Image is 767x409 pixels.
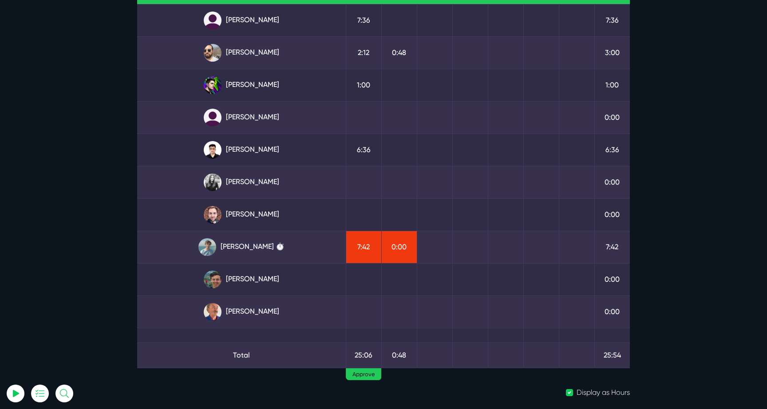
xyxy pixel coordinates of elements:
[346,134,381,166] td: 6:36
[204,173,221,191] img: rgqpcqpgtbr9fmz9rxmm.jpg
[594,134,630,166] td: 6:36
[594,4,630,36] td: 7:36
[204,109,221,126] img: default_qrqg0b.png
[594,295,630,328] td: 0:00
[204,44,221,62] img: ublsy46zpoyz6muduycb.jpg
[198,238,216,256] img: tkl4csrki1nqjgf0pb1z.png
[144,109,339,126] a: [PERSON_NAME]
[594,101,630,134] td: 0:00
[594,69,630,101] td: 1:00
[144,76,339,94] a: [PERSON_NAME]
[381,231,417,263] td: 0:00
[346,69,381,101] td: 1:00
[346,36,381,69] td: 2:12
[144,44,339,62] a: [PERSON_NAME]
[144,12,339,29] a: [PERSON_NAME]
[204,303,221,321] img: canx5m3pdzrsbjzqsess.jpg
[594,36,630,69] td: 3:00
[594,198,630,231] td: 0:00
[594,263,630,295] td: 0:00
[577,387,630,398] label: Display as Hours
[594,342,630,368] td: 25:54
[204,76,221,94] img: rxuxidhawjjb44sgel4e.png
[346,4,381,36] td: 7:36
[204,12,221,29] img: default_qrqg0b.png
[144,173,339,191] a: [PERSON_NAME]
[346,342,381,368] td: 25:06
[594,166,630,198] td: 0:00
[144,238,339,256] a: [PERSON_NAME] ⏱️
[381,36,417,69] td: 0:48
[137,342,346,368] td: Total
[204,141,221,159] img: xv1kmavyemxtguplm5ir.png
[346,368,381,381] a: Approve
[144,141,339,159] a: [PERSON_NAME]
[594,231,630,263] td: 7:42
[381,342,417,368] td: 0:48
[144,271,339,288] a: [PERSON_NAME]
[204,206,221,224] img: tfogtqcjwjterk6idyiu.jpg
[144,206,339,224] a: [PERSON_NAME]
[346,231,381,263] td: 7:42
[144,303,339,321] a: [PERSON_NAME]
[204,271,221,288] img: esb8jb8dmrsykbqurfoz.jpg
